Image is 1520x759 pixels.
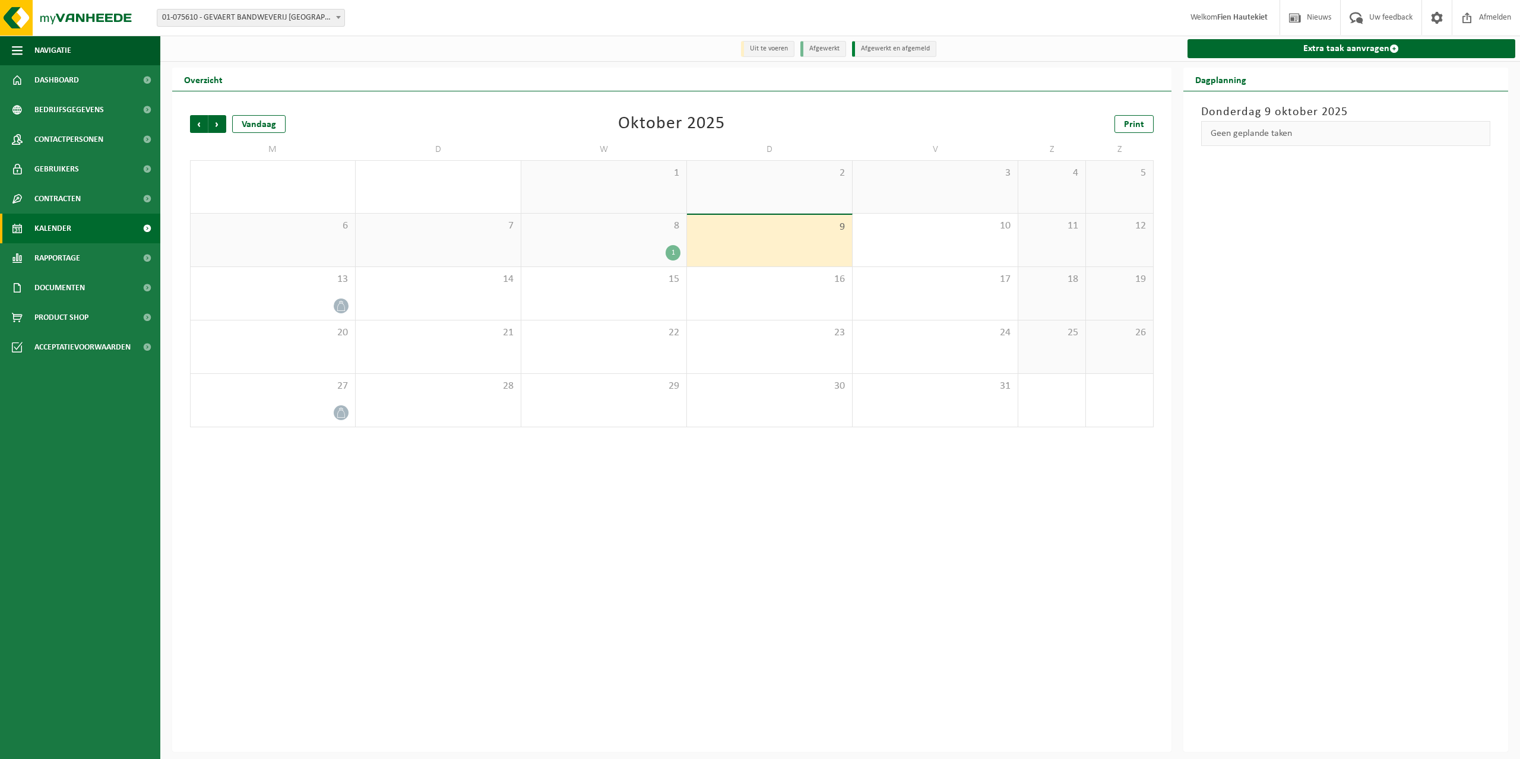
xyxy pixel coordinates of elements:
span: Contracten [34,184,81,214]
div: Oktober 2025 [618,115,725,133]
span: 26 [1092,326,1147,339]
div: Geen geplande taken [1201,121,1491,146]
li: Afgewerkt en afgemeld [852,41,936,57]
a: Extra taak aanvragen [1187,39,1516,58]
span: 12 [1092,220,1147,233]
li: Uit te voeren [741,41,794,57]
span: 01-075610 - GEVAERT BANDWEVERIJ NV - DEINZE [157,9,345,27]
span: 5 [1092,167,1147,180]
td: V [853,139,1018,160]
span: Volgende [208,115,226,133]
span: Gebruikers [34,154,79,184]
span: 1 [527,167,680,180]
h3: Donderdag 9 oktober 2025 [1201,103,1491,121]
span: 9 [693,221,846,234]
span: Acceptatievoorwaarden [34,332,131,362]
span: Rapportage [34,243,80,273]
span: 16 [693,273,846,286]
span: 28 [362,380,515,393]
span: Bedrijfsgegevens [34,95,104,125]
span: 3 [859,167,1012,180]
td: W [521,139,687,160]
span: 7 [362,220,515,233]
span: 24 [859,326,1012,339]
span: 15 [527,273,680,286]
span: 2 [693,167,846,180]
span: Dashboard [34,65,79,95]
h2: Dagplanning [1183,68,1258,91]
span: 11 [1024,220,1079,233]
li: Afgewerkt [800,41,846,57]
td: D [687,139,853,160]
span: Print [1124,120,1144,129]
td: D [356,139,521,160]
span: 31 [859,380,1012,393]
span: 29 [527,380,680,393]
span: Kalender [34,214,71,243]
div: 1 [666,245,680,261]
td: Z [1086,139,1154,160]
td: Z [1018,139,1086,160]
span: 13 [197,273,349,286]
span: 19 [1092,273,1147,286]
span: 20 [197,326,349,339]
span: 10 [859,220,1012,233]
a: Print [1114,115,1154,133]
span: Vorige [190,115,208,133]
span: 22 [527,326,680,339]
strong: Fien Hautekiet [1217,13,1268,22]
div: Vandaag [232,115,286,133]
span: 17 [859,273,1012,286]
span: 21 [362,326,515,339]
span: 14 [362,273,515,286]
span: Contactpersonen [34,125,103,154]
span: 30 [693,380,846,393]
span: 25 [1024,326,1079,339]
span: 27 [197,380,349,393]
span: 4 [1024,167,1079,180]
h2: Overzicht [172,68,235,91]
span: 6 [197,220,349,233]
span: Product Shop [34,303,88,332]
span: 18 [1024,273,1079,286]
span: 01-075610 - GEVAERT BANDWEVERIJ NV - DEINZE [157,9,344,26]
span: Documenten [34,273,85,303]
span: 8 [527,220,680,233]
span: Navigatie [34,36,71,65]
td: M [190,139,356,160]
span: 23 [693,326,846,339]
